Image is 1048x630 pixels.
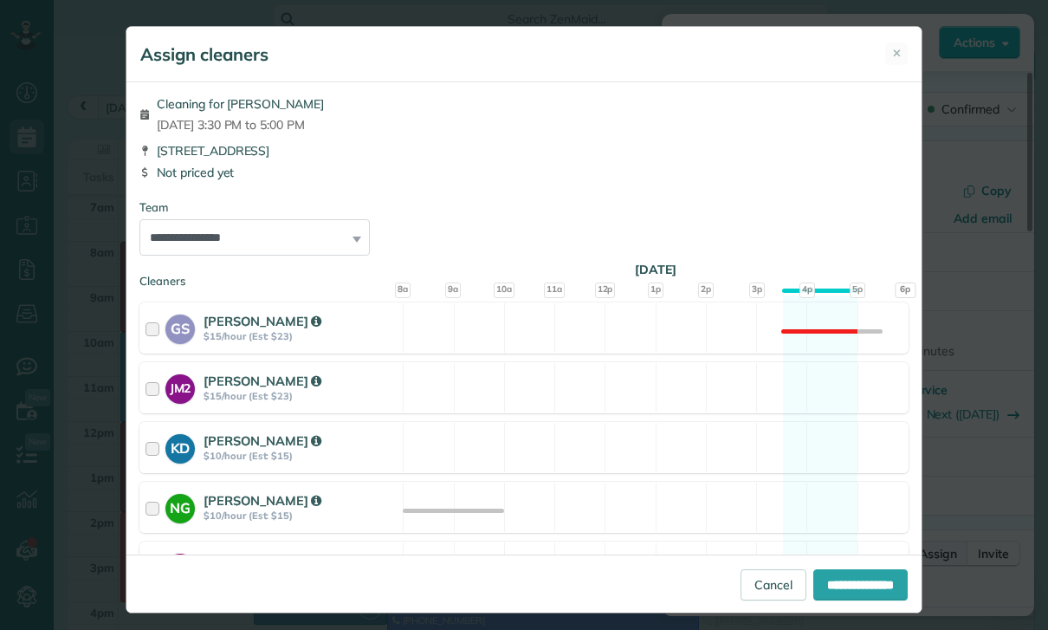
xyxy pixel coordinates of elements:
strong: $10/hour (Est: $15) [204,510,398,522]
strong: $15/hour (Est: $23) [204,330,398,342]
strong: LI [165,554,195,578]
strong: [PERSON_NAME] [204,432,321,449]
div: Not priced yet [139,164,909,181]
strong: NG [165,494,195,518]
strong: JM2 [165,374,195,398]
strong: [PERSON_NAME] [204,492,321,509]
strong: [PERSON_NAME] [204,552,321,568]
div: [STREET_ADDRESS] [139,142,909,159]
span: Cleaning for [PERSON_NAME] [157,95,324,113]
h5: Assign cleaners [140,42,268,67]
strong: $10/hour (Est: $15) [204,450,398,462]
div: Team [139,199,909,216]
strong: GS [165,315,195,339]
a: Cancel [741,569,806,601]
strong: [PERSON_NAME] [204,313,321,329]
span: ✕ [892,45,902,62]
span: [DATE] 3:30 PM to 5:00 PM [157,116,324,133]
strong: [PERSON_NAME] [204,373,321,389]
div: Cleaners [139,273,909,278]
strong: KD [165,434,195,458]
strong: $15/hour (Est: $23) [204,390,398,402]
